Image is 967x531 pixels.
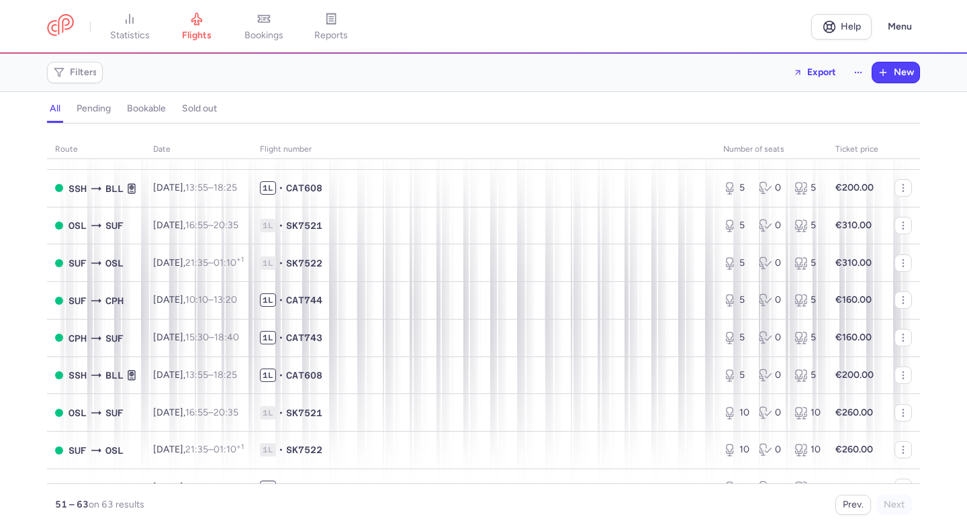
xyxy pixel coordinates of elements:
[185,444,208,455] time: 21:35
[286,181,322,195] span: CAT608
[185,257,244,269] span: –
[48,62,102,83] button: Filters
[68,256,87,271] span: Lamezia Terme, Lamezia Terme, Italy
[286,256,322,270] span: SK7522
[214,257,244,269] time: 01:10
[153,257,244,269] span: [DATE],
[185,220,208,231] time: 16:55
[185,182,208,193] time: 13:55
[835,332,872,343] strong: €160.00
[68,368,87,383] span: SSH
[145,140,252,160] th: date
[835,495,871,515] button: Prev.
[835,294,872,305] strong: €160.00
[182,30,212,42] span: flights
[279,331,283,344] span: •
[286,219,322,232] span: SK7521
[153,369,237,381] span: [DATE],
[185,294,237,305] span: –
[68,181,87,196] span: Sharm el-Sheikh International Airport, Sharm el-Sheikh, Egypt
[260,293,276,307] span: 1L
[794,369,819,382] div: 5
[835,407,873,418] strong: €260.00
[185,332,239,343] span: –
[286,481,322,494] span: CAT744
[153,332,239,343] span: [DATE],
[77,103,111,115] h4: pending
[723,443,748,456] div: 10
[759,181,784,195] div: 0
[314,30,348,42] span: reports
[794,406,819,420] div: 10
[105,331,124,346] span: Lamezia Terme, Lamezia Terme, Italy
[279,293,283,307] span: •
[96,12,163,42] a: statistics
[286,369,322,382] span: CAT608
[153,481,237,493] span: [DATE],
[279,219,283,232] span: •
[723,219,748,232] div: 5
[715,140,827,160] th: number of seats
[236,442,244,451] sup: +1
[68,218,87,233] span: Gardermoen, Oslo, Norway
[723,331,748,344] div: 5
[279,481,283,494] span: •
[807,67,836,77] span: Export
[185,294,208,305] time: 10:10
[230,12,297,42] a: bookings
[185,407,238,418] span: –
[794,331,819,344] div: 5
[723,256,748,270] div: 5
[841,21,861,32] span: Help
[260,369,276,382] span: 1L
[185,481,208,493] time: 10:10
[723,369,748,382] div: 5
[835,182,874,193] strong: €200.00
[260,331,276,344] span: 1L
[794,181,819,195] div: 5
[214,444,244,455] time: 01:10
[89,499,144,510] span: on 63 results
[297,12,365,42] a: reports
[185,220,238,231] span: –
[127,103,166,115] h4: bookable
[723,181,748,195] div: 5
[876,495,912,515] button: Next
[794,256,819,270] div: 5
[50,103,60,115] h4: all
[880,14,920,40] button: Menu
[68,293,87,308] span: Lamezia Terme, Lamezia Terme, Italy
[185,369,208,381] time: 13:55
[759,481,784,494] div: 0
[214,407,238,418] time: 20:35
[260,406,276,420] span: 1L
[68,443,87,458] span: SUF
[153,444,244,455] span: [DATE],
[279,256,283,270] span: •
[759,331,784,344] div: 0
[286,331,322,344] span: CAT743
[182,103,217,115] h4: sold out
[185,407,208,418] time: 16:55
[105,443,124,458] span: OSL
[236,255,244,264] sup: +1
[105,368,124,383] span: Billund, Billund, Denmark
[835,257,872,269] strong: €310.00
[759,256,784,270] div: 0
[214,332,239,343] time: 18:40
[153,407,238,418] span: [DATE],
[279,181,283,195] span: •
[105,405,124,420] span: SUF
[723,481,748,494] div: 5
[827,140,886,160] th: Ticket price
[68,481,87,495] span: Lamezia Terme, Lamezia Terme, Italy
[105,218,124,233] span: Lamezia Terme, Lamezia Terme, Italy
[794,481,819,494] div: 5
[260,256,276,270] span: 1L
[214,294,237,305] time: 13:20
[185,369,237,381] span: –
[794,443,819,456] div: 10
[185,332,209,343] time: 15:30
[784,62,845,83] button: Export
[835,481,872,493] strong: €160.00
